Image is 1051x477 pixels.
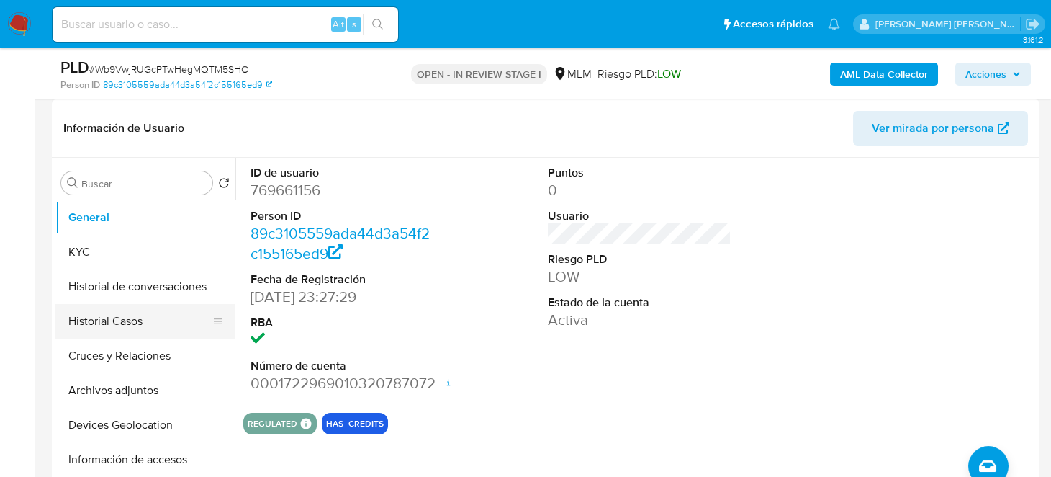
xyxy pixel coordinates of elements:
[63,121,184,135] h1: Información de Usuario
[218,177,230,193] button: Volver al orden por defecto
[251,208,434,224] dt: Person ID
[363,14,392,35] button: search-icon
[251,272,434,287] dt: Fecha de Registración
[55,373,235,408] button: Archivos adjuntos
[548,180,731,200] dd: 0
[548,208,731,224] dt: Usuario
[853,111,1028,146] button: Ver mirada por persona
[828,18,840,30] a: Notificaciones
[1023,34,1044,45] span: 3.161.2
[830,63,938,86] button: AML Data Collector
[875,17,1021,31] p: brenda.morenoreyes@mercadolibre.com.mx
[55,339,235,373] button: Cruces y Relaciones
[1025,17,1040,32] a: Salir
[89,62,249,76] span: # Wb9VwjRUGcPTwHegMQTM5SHO
[548,310,731,330] dd: Activa
[872,111,994,146] span: Ver mirada por persona
[55,304,224,339] button: Historial Casos
[597,66,681,82] span: Riesgo PLD:
[81,177,207,190] input: Buscar
[548,295,731,311] dt: Estado de la cuenta
[733,17,813,32] span: Accesos rápidos
[657,66,681,82] span: LOW
[251,180,434,200] dd: 769661156
[55,269,235,304] button: Historial de conversaciones
[965,63,1006,86] span: Acciones
[251,358,434,374] dt: Número de cuenta
[60,55,89,79] b: PLD
[55,235,235,269] button: KYC
[352,17,356,31] span: s
[251,315,434,331] dt: RBA
[103,79,272,92] a: 89c3105559ada44d3a54f2c155165ed9
[333,17,344,31] span: Alt
[840,63,928,86] b: AML Data Collector
[251,373,434,393] dd: 0001722969010320787072
[955,63,1031,86] button: Acciones
[548,267,731,287] dd: LOW
[251,287,434,307] dd: [DATE] 23:27:29
[55,408,235,442] button: Devices Geolocation
[67,177,78,189] button: Buscar
[251,165,434,181] dt: ID de usuario
[548,251,731,267] dt: Riesgo PLD
[53,15,398,34] input: Buscar usuario o caso...
[411,64,547,84] p: OPEN - IN REVIEW STAGE I
[548,165,731,181] dt: Puntos
[553,66,592,82] div: MLM
[251,223,430,264] a: 89c3105559ada44d3a54f2c155165ed9
[55,200,235,235] button: General
[55,442,235,477] button: Información de accesos
[60,79,100,92] b: Person ID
